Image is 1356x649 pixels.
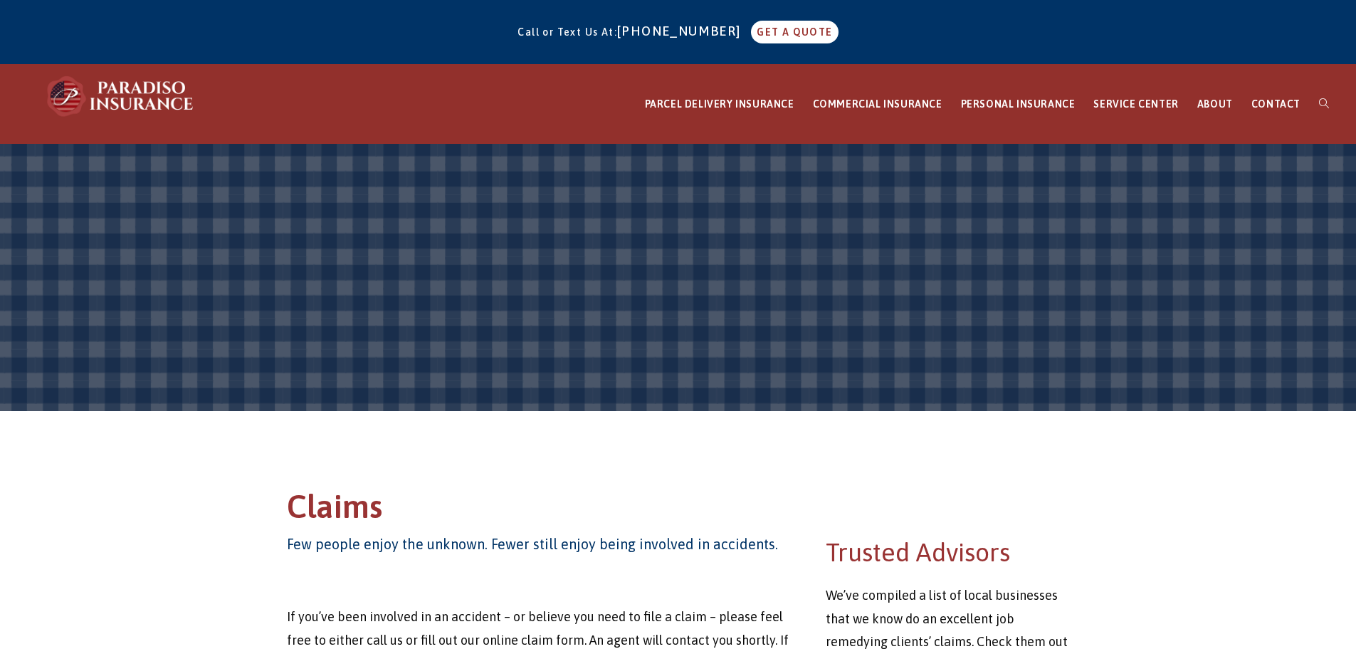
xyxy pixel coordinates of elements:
a: GET A QUOTE [751,21,838,43]
a: SERVICE CENTER [1084,65,1187,144]
a: ABOUT [1188,65,1242,144]
img: Paradiso Insurance [43,75,199,118]
span: COMMERCIAL INSURANCE [813,98,942,110]
span: PERSONAL INSURANCE [961,98,1076,110]
span: ABOUT [1197,98,1233,110]
a: CONTACT [1242,65,1310,144]
a: PARCEL DELIVERY INSURANCE [636,65,804,144]
span: Call or Text Us At: [517,26,617,38]
h4: Few people enjoy the unknown. Fewer still enjoy being involved in accidents. [287,534,801,554]
a: [PHONE_NUMBER] [617,24,748,38]
h2: Trusted Advisors [826,534,1070,570]
span: PARCEL DELIVERY INSURANCE [645,98,794,110]
span: SERVICE CENTER [1093,98,1178,110]
a: PERSONAL INSURANCE [952,65,1085,144]
span: CONTACT [1251,98,1300,110]
h1: Claims [287,486,1070,535]
a: COMMERCIAL INSURANCE [804,65,952,144]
